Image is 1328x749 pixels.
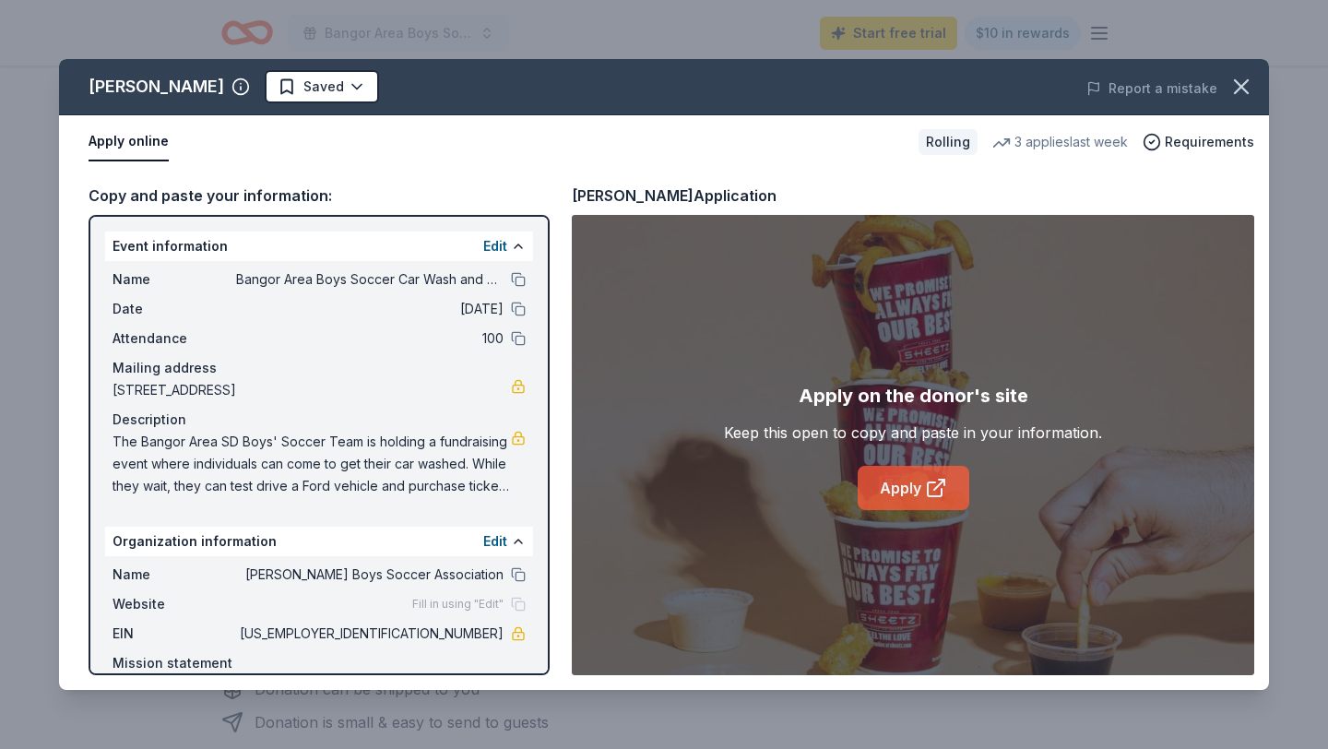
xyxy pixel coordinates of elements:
[858,466,969,510] a: Apply
[113,298,236,320] span: Date
[113,327,236,350] span: Attendance
[303,76,344,98] span: Saved
[113,379,511,401] span: [STREET_ADDRESS]
[89,72,224,101] div: [PERSON_NAME]
[483,530,507,553] button: Edit
[236,327,504,350] span: 100
[236,623,504,645] span: [US_EMPLOYER_IDENTIFICATION_NUMBER]
[105,527,533,556] div: Organization information
[113,409,526,431] div: Description
[236,298,504,320] span: [DATE]
[113,564,236,586] span: Name
[113,357,526,379] div: Mailing address
[113,431,511,497] span: The Bangor Area SD Boys' Soccer Team is holding a fundraising event where individuals can come to...
[1143,131,1254,153] button: Requirements
[799,381,1028,410] div: Apply on the donor's site
[483,235,507,257] button: Edit
[236,564,504,586] span: [PERSON_NAME] Boys Soccer Association
[89,184,550,208] div: Copy and paste your information:
[113,623,236,645] span: EIN
[1165,131,1254,153] span: Requirements
[724,422,1102,444] div: Keep this open to copy and paste in your information.
[113,268,236,291] span: Name
[265,70,379,103] button: Saved
[113,593,236,615] span: Website
[1086,77,1217,100] button: Report a mistake
[412,597,504,612] span: Fill in using "Edit"
[572,184,777,208] div: [PERSON_NAME] Application
[113,652,526,674] div: Mission statement
[992,131,1128,153] div: 3 applies last week
[919,129,978,155] div: Rolling
[236,268,504,291] span: Bangor Area Boys Soccer Car Wash and Tricky Tray
[89,123,169,161] button: Apply online
[105,232,533,261] div: Event information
